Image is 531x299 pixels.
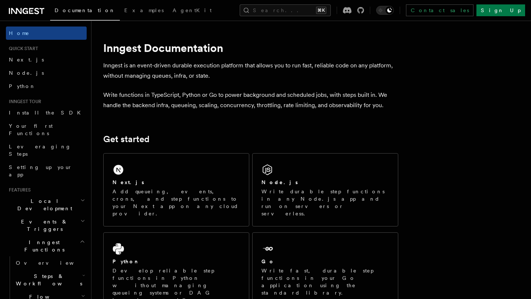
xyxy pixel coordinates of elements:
button: Local Development [6,194,87,215]
button: Steps & Workflows [13,270,87,290]
span: Leveraging Steps [9,144,71,157]
a: Examples [120,2,168,20]
p: Add queueing, events, crons, and step functions to your Next app on any cloud provider. [112,188,240,217]
a: Get started [103,134,149,144]
span: Documentation [55,7,115,13]
span: Python [9,83,36,89]
span: Features [6,187,31,193]
h1: Inngest Documentation [103,41,398,54]
p: Write durable step functions in any Node.js app and run on servers or serverless. [261,188,389,217]
span: Inngest Functions [6,239,80,253]
a: AgentKit [168,2,216,20]
a: Setting up your app [6,161,87,181]
a: Sign Up [476,4,525,16]
a: Leveraging Steps [6,140,87,161]
span: Install the SDK [9,110,85,116]
a: Next.js [6,53,87,66]
h2: Next.js [112,179,144,186]
p: Write functions in TypeScript, Python or Go to power background and scheduled jobs, with steps bu... [103,90,398,110]
a: Python [6,80,87,93]
span: Local Development [6,197,80,212]
h2: Go [261,258,275,265]
span: Home [9,29,29,37]
button: Search...⌘K [240,4,331,16]
span: Next.js [9,57,44,63]
span: Your first Functions [9,123,53,136]
a: Overview [13,256,87,270]
p: Write fast, durable step functions in your Go application using the standard library. [261,267,389,296]
a: Home [6,27,87,40]
span: Events & Triggers [6,218,80,233]
span: Node.js [9,70,44,76]
kbd: ⌘K [316,7,326,14]
span: Examples [124,7,164,13]
button: Events & Triggers [6,215,87,236]
span: AgentKit [173,7,212,13]
a: Documentation [50,2,120,21]
span: Steps & Workflows [13,272,82,287]
button: Toggle dark mode [376,6,394,15]
p: Inngest is an event-driven durable execution platform that allows you to run fast, reliable code ... [103,60,398,81]
span: Setting up your app [9,164,72,177]
a: Install the SDK [6,106,87,119]
a: Your first Functions [6,119,87,140]
a: Next.jsAdd queueing, events, crons, and step functions to your Next app on any cloud provider. [103,153,249,226]
span: Quick start [6,46,38,52]
span: Overview [16,260,92,266]
a: Contact sales [406,4,473,16]
button: Inngest Functions [6,236,87,256]
h2: Python [112,258,140,265]
a: Node.js [6,66,87,80]
a: Node.jsWrite durable step functions in any Node.js app and run on servers or serverless. [252,153,398,226]
span: Inngest tour [6,99,41,105]
h2: Node.js [261,179,298,186]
